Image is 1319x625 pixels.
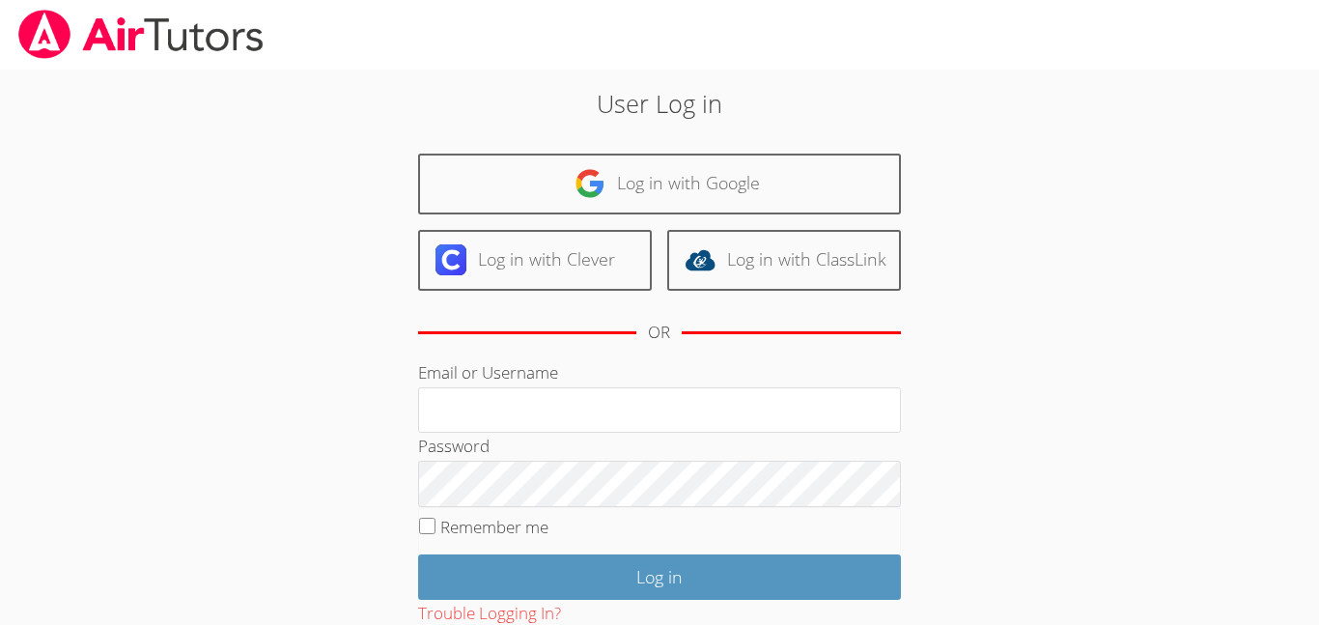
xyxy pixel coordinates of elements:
div: OR [648,319,670,347]
label: Email or Username [418,361,558,384]
img: classlink-logo-d6bb404cc1216ec64c9a2012d9dc4662098be43eaf13dc465df04b49fa7ab582.svg [685,244,716,275]
img: clever-logo-6eab21bc6e7a338710f1a6ff85c0baf02591cd810cc4098c63d3a4b26e2feb20.svg [435,244,466,275]
label: Remember me [440,516,548,538]
a: Log in with ClassLink [667,230,901,291]
input: Log in [418,554,901,600]
h2: User Log in [303,85,1016,122]
a: Log in with Clever [418,230,652,291]
img: google-logo-50288ca7cdecda66e5e0955fdab243c47b7ad437acaf1139b6f446037453330a.svg [575,168,605,199]
label: Password [418,435,490,457]
a: Log in with Google [418,154,901,214]
img: airtutors_banner-c4298cdbf04f3fff15de1276eac7730deb9818008684d7c2e4769d2f7ddbe033.png [16,10,266,59]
